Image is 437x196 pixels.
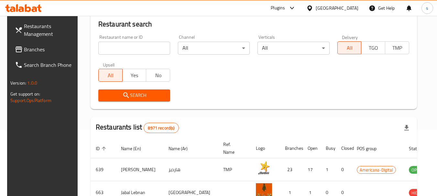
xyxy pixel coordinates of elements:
td: 23 [280,158,302,181]
label: Upsell [103,62,115,67]
a: Search Branch Phone [10,57,80,73]
img: Hardee's [256,160,272,176]
span: Get support on: [10,90,40,98]
span: 1.0.0 [27,79,37,87]
span: Version: [10,79,26,87]
td: 17 [302,158,321,181]
span: TGO [364,43,383,53]
span: Name (En) [121,145,149,152]
td: TMP [218,158,251,181]
span: All [101,71,120,80]
button: All [98,69,123,82]
span: Yes [125,71,144,80]
td: 1 [321,158,336,181]
span: Branches [24,46,75,53]
h2: Restaurants list [96,122,179,133]
th: Busy [321,139,336,158]
span: Search [104,91,165,99]
button: Search [98,89,170,101]
span: POS group [357,145,385,152]
span: ID [96,145,108,152]
button: TMP [385,41,409,54]
td: [PERSON_NAME] [116,158,163,181]
th: Open [302,139,321,158]
button: TGO [361,41,385,54]
a: Restaurants Management [10,18,80,42]
span: TMP [388,43,407,53]
div: OPEN [409,166,425,174]
td: هارديز [163,158,218,181]
span: Search Branch Phone [24,61,75,69]
label: Delivery [342,35,358,39]
span: Name (Ar) [169,145,196,152]
input: Search for restaurant name or ID.. [98,42,170,55]
th: Branches [280,139,302,158]
a: Support.OpsPlatform [10,96,51,105]
span: 8971 record(s) [144,125,178,131]
th: Logo [251,139,280,158]
button: All [337,41,362,54]
th: Closed [336,139,352,158]
span: All [340,43,359,53]
div: Export file [399,120,414,136]
div: [GEOGRAPHIC_DATA] [316,5,358,12]
td: 639 [91,158,116,181]
h2: Restaurant search [98,19,409,29]
span: Ref. Name [223,140,243,156]
span: No [149,71,168,80]
div: All [257,42,329,55]
span: OPEN [409,166,425,174]
span: Americana-Digital [357,166,396,174]
span: Restaurants Management [24,22,75,38]
td: 0 [336,158,352,181]
button: Yes [122,69,147,82]
a: Branches [10,42,80,57]
div: Total records count [144,123,179,133]
button: No [146,69,170,82]
div: Plugins [271,4,285,12]
span: s [426,5,428,12]
div: All [178,42,250,55]
span: Status [409,145,430,152]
